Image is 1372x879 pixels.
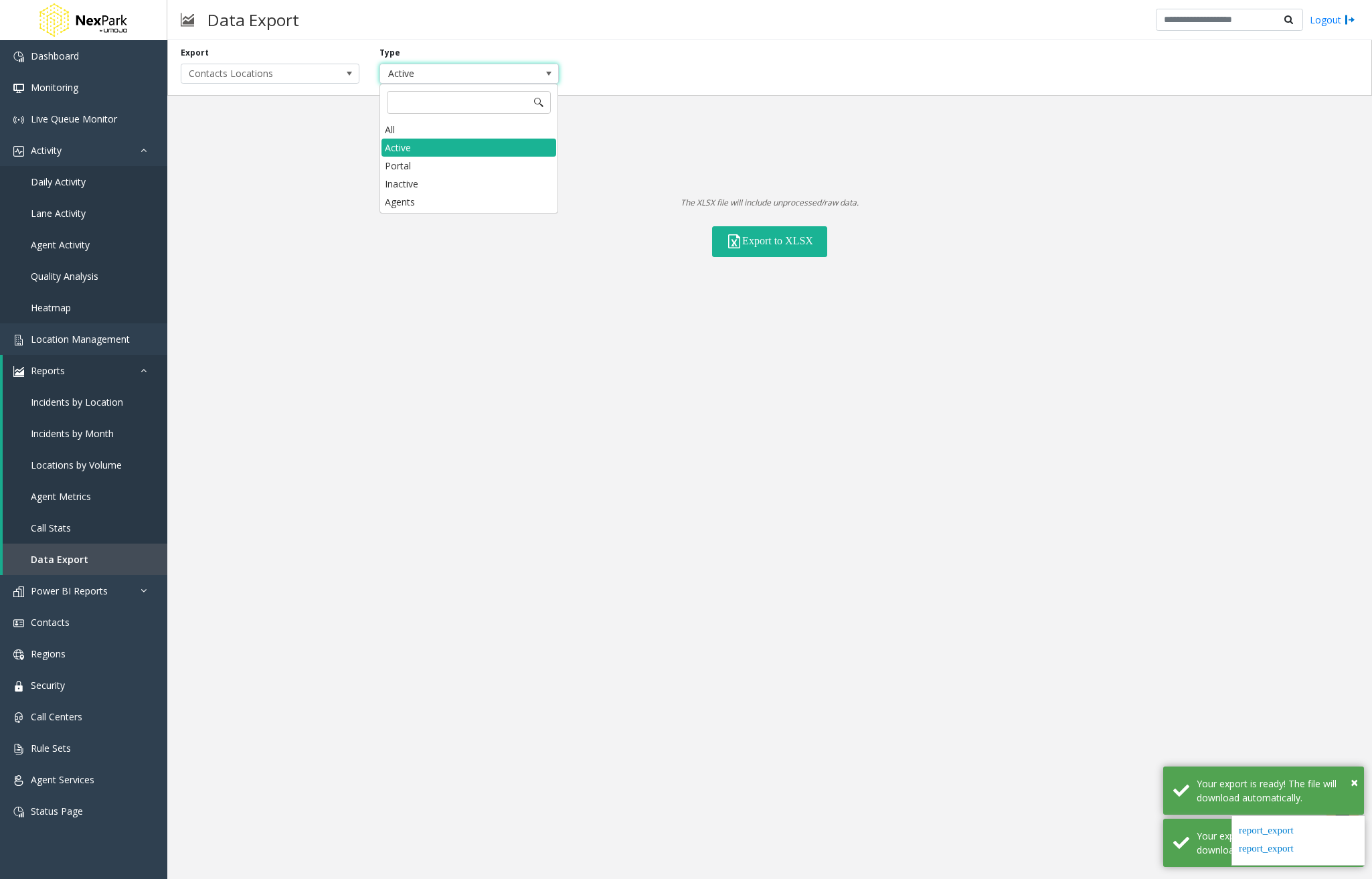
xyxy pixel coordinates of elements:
[1351,773,1358,791] span: ×
[381,193,556,211] li: Agents
[3,355,167,386] a: Reports
[381,121,556,139] li: All
[31,396,123,408] span: Incidents by Location
[31,553,88,566] span: Data Export
[31,490,91,503] span: Agent Metrics
[13,618,24,629] img: 'icon'
[31,112,117,125] span: Live Queue Monitor
[3,544,167,575] a: Data Export
[1345,13,1355,27] img: logout
[13,146,24,157] img: 'icon'
[31,773,94,786] span: Agent Services
[3,512,167,544] a: Call Stats
[31,584,108,597] span: Power BI Reports
[31,427,114,440] span: Incidents by Month
[1310,13,1355,27] a: Logout
[1197,829,1354,857] div: Your export is ready! The file will download automatically.
[381,157,556,175] li: Portal
[381,175,556,193] li: Inactive
[31,175,86,188] span: Daily Activity
[13,335,24,345] img: 'icon'
[380,64,522,83] span: Active
[13,114,24,125] img: 'icon'
[13,712,24,723] img: 'icon'
[13,681,24,692] img: 'icon'
[181,64,323,83] span: Contacts Locations
[1351,773,1358,793] button: Close
[1239,841,1358,859] div: report_export
[181,47,209,59] label: Export
[31,522,71,534] span: Call Stats
[31,805,83,817] span: Status Page
[1239,823,1358,841] div: report_export
[1197,777,1354,805] div: Your export is ready! The file will download automatically.
[3,386,167,418] a: Incidents by Location
[31,81,78,94] span: Monitoring
[31,270,98,283] span: Quality Analysis
[3,418,167,449] a: Incidents by Month
[181,3,194,36] img: pageIcon
[31,647,66,660] span: Regions
[31,50,79,62] span: Dashboard
[201,3,306,36] h3: Data Export
[31,207,86,220] span: Lane Activity
[3,481,167,512] a: Agent Metrics
[13,807,24,817] img: 'icon'
[379,47,400,59] label: Type
[31,710,82,723] span: Call Centers
[31,238,90,251] span: Agent Activity
[31,616,70,629] span: Contacts
[31,144,62,157] span: Activity
[13,52,24,62] img: 'icon'
[31,459,122,471] span: Locations by Volume
[13,366,24,377] img: 'icon'
[31,301,71,314] span: Heatmap
[381,139,556,157] li: Active
[13,775,24,786] img: 'icon'
[167,196,1372,210] p: The XLSX file will include unprocessed/raw data.
[13,586,24,597] img: 'icon'
[31,679,65,692] span: Security
[13,83,24,94] img: 'icon'
[3,449,167,481] a: Locations by Volume
[31,742,71,754] span: Rule Sets
[13,649,24,660] img: 'icon'
[31,333,130,345] span: Location Management
[31,364,65,377] span: Reports
[13,744,24,754] img: 'icon'
[712,226,827,257] button: Export to XLSX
